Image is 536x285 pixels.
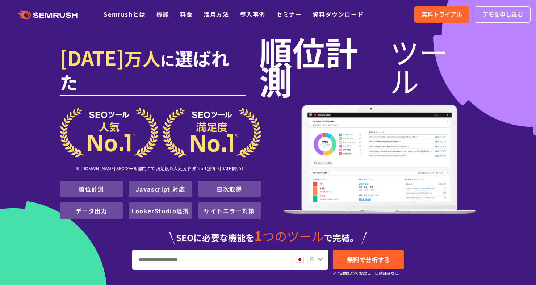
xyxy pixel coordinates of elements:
[204,10,229,18] a: 活用方法
[204,206,255,215] a: サイトエラー対策
[160,49,175,70] span: に
[180,10,193,18] a: 料金
[136,185,185,193] a: Javascript 対応
[475,6,531,23] a: デモを申し込む
[60,222,476,246] div: SEOに必要な機能を
[276,10,302,18] a: セミナー
[259,37,390,95] span: 順位計測
[324,231,359,244] span: で完結。
[79,185,104,193] a: 順位計測
[104,10,145,18] a: Semrushとは
[156,10,169,18] a: 機能
[482,10,523,19] span: デモを申し込む
[333,250,404,269] a: 無料で分析する
[76,206,108,215] a: データ出力
[240,10,265,18] a: 導入事例
[133,250,289,269] input: URL、キーワードを入力してください
[422,10,462,19] span: 無料トライアル
[347,255,390,264] span: 無料で分析する
[414,6,469,23] a: 無料トライアル
[217,185,242,193] a: 日次取得
[390,37,476,95] span: ツール
[60,43,124,72] span: [DATE]
[131,206,189,215] a: LookerStudio連携
[60,45,229,95] span: 選ばれた
[262,227,324,245] span: つのツール
[60,158,261,181] div: ※ [DOMAIN_NAME] SEOツール部門にて 満足度＆人気度 世界 No.1獲得（[DATE]時点）
[313,10,364,18] a: 資料ダウンロード
[254,226,262,245] span: 1
[307,255,314,263] span: JP
[333,270,403,277] small: ※7日間無料でお試し。自動課金なし。
[124,45,160,71] span: 万人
